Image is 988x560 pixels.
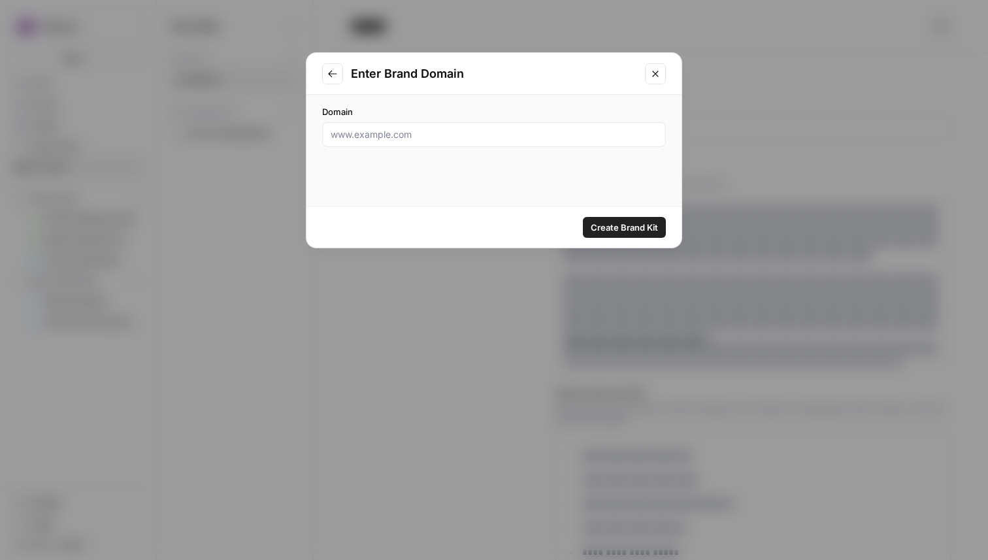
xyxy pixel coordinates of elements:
button: Close modal [645,63,666,84]
span: Create Brand Kit [591,221,658,234]
h2: Enter Brand Domain [351,65,637,83]
button: Go to previous step [322,63,343,84]
label: Domain [322,105,666,118]
input: www.example.com [331,128,657,141]
button: Create Brand Kit [583,217,666,238]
